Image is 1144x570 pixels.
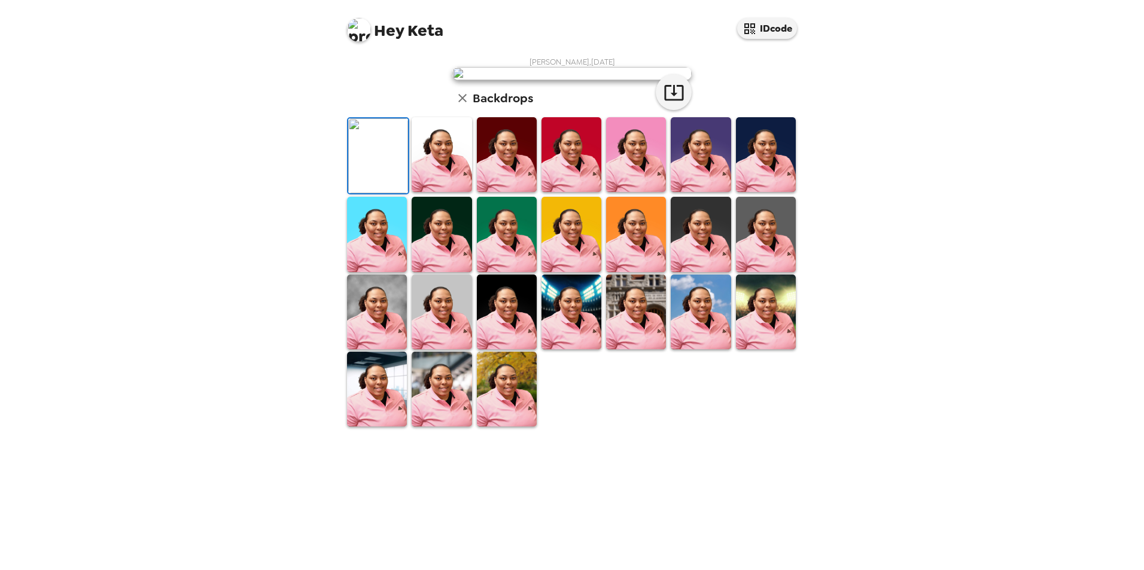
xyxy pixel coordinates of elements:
h6: Backdrops [473,89,533,108]
img: profile pic [347,18,371,42]
img: user [452,67,692,80]
span: Hey [374,20,404,41]
span: Keta [347,12,443,39]
img: Original [348,118,408,193]
button: IDcode [737,18,797,39]
span: [PERSON_NAME] , [DATE] [530,57,615,67]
